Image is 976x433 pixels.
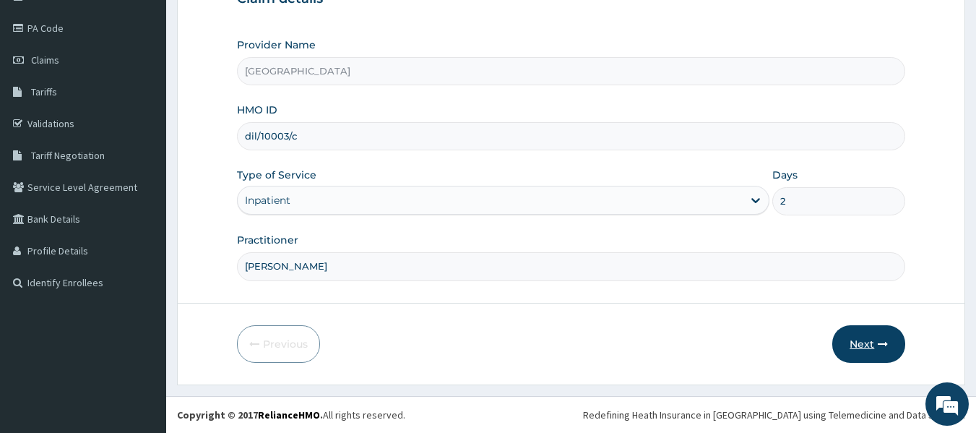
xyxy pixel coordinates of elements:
footer: All rights reserved. [166,396,976,433]
span: Tariffs [31,85,57,98]
div: Inpatient [245,193,290,207]
button: Previous [237,325,320,363]
label: Type of Service [237,168,316,182]
a: RelianceHMO [258,408,320,421]
img: d_794563401_company_1708531726252_794563401 [27,72,59,108]
span: We're online! [84,127,199,273]
div: Redefining Heath Insurance in [GEOGRAPHIC_DATA] using Telemedicine and Data Science! [583,408,965,422]
strong: Copyright © 2017 . [177,408,323,421]
input: Enter Name [237,252,906,280]
textarea: Type your message and hit 'Enter' [7,283,275,334]
label: Days [772,168,798,182]
span: Tariff Negotiation [31,149,105,162]
button: Next [832,325,905,363]
div: Minimize live chat window [237,7,272,42]
input: Enter HMO ID [237,122,906,150]
label: Provider Name [237,38,316,52]
label: Practitioner [237,233,298,247]
label: HMO ID [237,103,277,117]
div: Chat with us now [75,81,243,100]
span: Claims [31,53,59,67]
